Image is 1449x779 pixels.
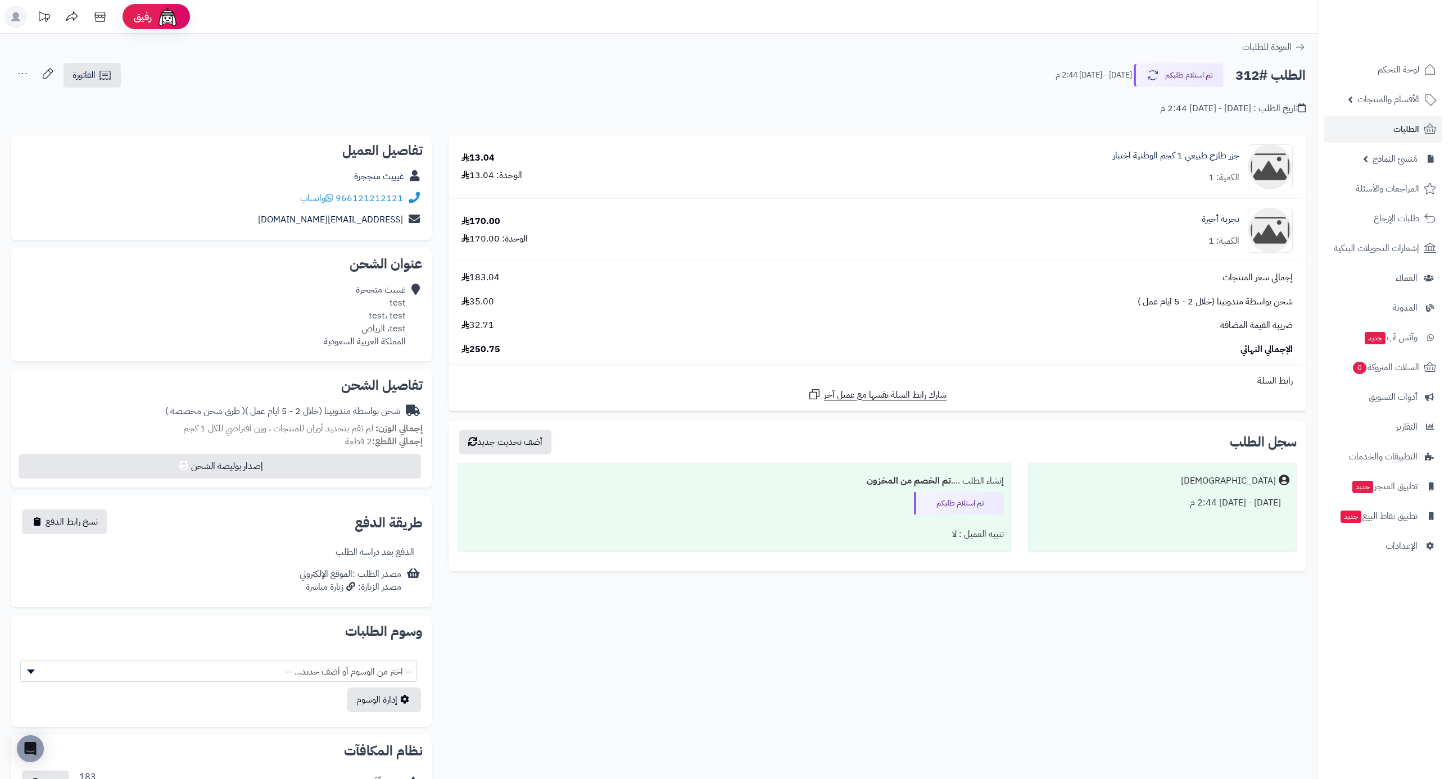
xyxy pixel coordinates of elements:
[1324,413,1442,440] a: التقارير
[1324,56,1442,83] a: لوحة التحكم
[867,474,951,488] b: تم الخصم من المخزون
[1393,121,1419,137] span: الطلبات
[20,144,423,157] h2: تفاصيل العميل
[465,470,1004,492] div: إنشاء الطلب ....
[165,405,400,418] div: شحن بواسطة مندوبينا (خلال 2 - 5 ايام عمل )
[21,661,416,682] span: -- اختر من الوسوم أو أضف جديد... --
[1373,151,1418,167] span: مُنشئ النماذج
[1365,332,1385,344] span: جديد
[1181,475,1276,488] div: [DEMOGRAPHIC_DATA]
[453,375,1301,388] div: رابط السلة
[824,389,947,402] span: شارك رابط السلة نفسها مع عميل آخر
[1324,384,1442,411] a: أدوات التسويق
[1357,92,1419,107] span: الأقسام والمنتجات
[300,581,401,594] div: مصدر الزيارة: زيارة مباشرة
[336,192,403,205] a: 966121212121
[372,435,423,448] strong: إجمالي القطع:
[1240,343,1293,356] span: الإجمالي النهائي
[1235,64,1306,87] h2: الطلب #312
[1222,271,1293,284] span: إجمالي سعر المنتجات
[1393,300,1418,316] span: المدونة
[1248,208,1292,253] img: no_image-90x90.png
[1374,211,1419,226] span: طلبات الإرجاع
[1373,17,1438,40] img: logo-2.png
[1202,213,1239,226] a: تجربة أخيرة
[165,404,245,418] span: ( طرق شحن مخصصة )
[1242,40,1306,54] a: العودة للطلبات
[22,509,107,534] button: نسخ رابط الدفع
[1324,205,1442,232] a: طلبات الإرجاع
[1035,492,1289,514] div: [DATE] - [DATE] 2:44 م
[1385,538,1418,554] span: الإعدادات
[336,546,414,559] div: الدفع بعد دراسة الطلب
[461,295,494,308] span: 35.00
[1056,70,1132,81] small: [DATE] - [DATE] 2:44 م
[461,152,495,165] div: 13.04
[461,215,500,228] div: 170.00
[324,284,406,348] div: غيييث متججرة test test، test test، الرياض المملكة العربية السعودية
[375,422,423,435] strong: إجمالي الوزن:
[20,625,423,638] h2: وسوم الطلبات
[134,10,152,24] span: رفيق
[1396,419,1418,435] span: التقارير
[1134,63,1224,87] button: تم استلام طلبكم
[1324,473,1442,500] a: تطبيق المتجرجديد
[20,257,423,271] h2: عنوان الشحن
[20,660,417,682] span: -- اختر من الوسوم أو أضف جديد... --
[1248,144,1292,189] img: no_image-90x90.png
[914,492,1004,514] div: تم استلام طلبكم
[1324,354,1442,381] a: السلات المتروكة0
[461,319,494,332] span: 32.71
[459,430,551,454] button: أضف تحديث جديد
[1341,511,1361,523] span: جديد
[345,435,423,448] small: 2 قطعة
[1364,330,1418,345] span: وآتس آب
[1369,389,1418,405] span: أدوات التسويق
[1324,532,1442,559] a: الإعدادات
[1351,479,1418,494] span: تطبيق المتجر
[1349,449,1418,464] span: التطبيقات والخدمات
[300,192,333,205] a: واتساب
[1324,324,1442,351] a: وآتس آبجديد
[465,523,1004,545] div: تنبيه العميل : لا
[1160,102,1306,115] div: تاريخ الطلب : [DATE] - [DATE] 2:44 م
[258,213,403,226] a: [EMAIL_ADDRESS][DOMAIN_NAME]
[461,343,500,356] span: 250.75
[1324,175,1442,202] a: المراجعات والأسئلة
[1138,295,1293,308] span: شحن بواسطة مندوبينا (خلال 2 - 5 ايام عمل )
[20,379,423,392] h2: تفاصيل الشحن
[1396,270,1418,286] span: العملاء
[46,515,98,529] span: نسخ رابط الدفع
[1352,361,1367,375] span: 0
[1324,294,1442,321] a: المدونة
[19,454,421,479] button: إصدار بوليصة الشحن
[354,170,404,183] a: غيييث متججرة
[20,744,423,758] h2: نظام المكافآت
[461,271,500,284] span: 183.04
[461,169,522,182] div: الوحدة: 13.04
[1208,235,1239,248] div: الكمية: 1
[1220,319,1293,332] span: ضريبة القيمة المضافة
[1324,116,1442,143] a: الطلبات
[1230,435,1297,449] h3: سجل الطلب
[300,568,401,594] div: مصدر الطلب :الموقع الإلكتروني
[1324,443,1442,470] a: التطبيقات والخدمات
[1324,503,1442,530] a: تطبيق نقاط البيعجديد
[1208,171,1239,184] div: الكمية: 1
[1352,359,1419,375] span: السلات المتروكة
[1352,481,1373,493] span: جديد
[1113,149,1239,162] a: جزر طازج طبيعي 1 كجم الوطنية اختبار
[30,6,58,31] a: تحديثات المنصة
[1339,508,1418,524] span: تطبيق نقاط البيع
[1324,235,1442,262] a: إشعارات التحويلات البنكية
[1334,240,1419,256] span: إشعارات التحويلات البنكية
[17,735,44,762] div: Open Intercom Messenger
[1242,40,1292,54] span: العودة للطلبات
[73,69,96,82] span: الفاتورة
[1378,62,1419,78] span: لوحة التحكم
[355,516,423,530] h2: طريقة الدفع
[1324,265,1442,291] a: العملاء
[1356,181,1419,197] span: المراجعات والأسئلة
[808,388,947,402] a: شارك رابط السلة نفسها مع عميل آخر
